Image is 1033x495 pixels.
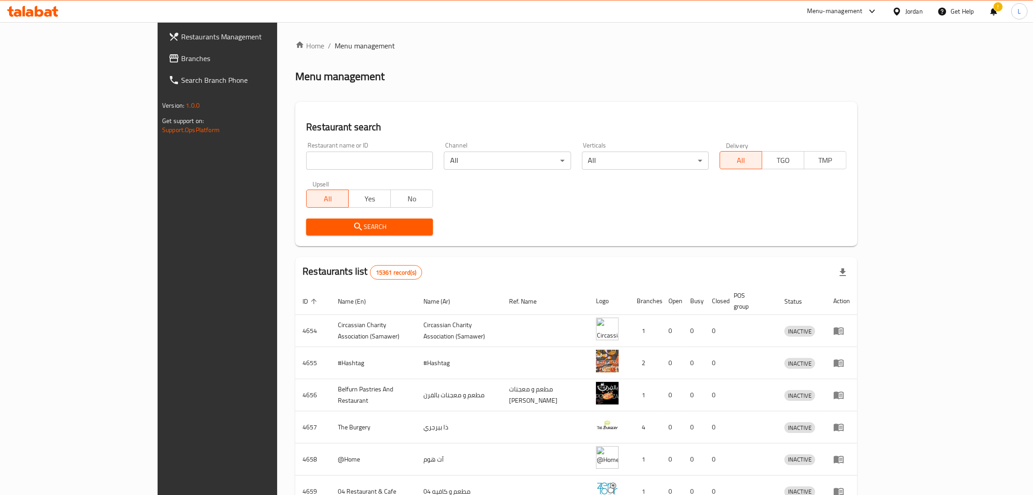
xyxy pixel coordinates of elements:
[683,287,705,315] th: Busy
[370,268,422,277] span: 15361 record(s)
[306,120,846,134] h2: Restaurant search
[306,190,349,208] button: All
[509,296,548,307] span: Ref. Name
[766,154,801,167] span: TGO
[348,190,391,208] button: Yes
[683,379,705,411] td: 0
[502,379,589,411] td: مطعم و معجنات [PERSON_NAME]
[162,124,220,136] a: Support.OpsPlatform
[416,379,502,411] td: مطعم و معجنات بالفرن
[683,443,705,476] td: 0
[331,411,416,443] td: The Burgery
[303,296,320,307] span: ID
[331,443,416,476] td: @Home
[596,318,619,340] img: ​Circassian ​Charity ​Association​ (Samawer)
[784,358,815,369] span: INACTIVE
[807,6,863,17] div: Menu-management
[705,287,726,315] th: Closed
[331,347,416,379] td: #Hashtag
[683,411,705,443] td: 0
[394,192,429,205] span: No
[416,315,502,347] td: ​Circassian ​Charity ​Association​ (Samawer)
[705,347,726,379] td: 0
[726,142,749,148] label: Delivery
[661,287,683,315] th: Open
[335,40,395,51] span: Menu management
[905,6,923,16] div: Jordan
[162,115,204,127] span: Get support on:
[181,53,323,64] span: Branches
[181,75,323,86] span: Search Branch Phone
[833,325,850,336] div: Menu
[833,454,850,465] div: Menu
[784,296,814,307] span: Status
[705,379,726,411] td: 0
[416,347,502,379] td: #Hashtag
[734,290,766,312] span: POS group
[661,347,683,379] td: 0
[629,443,661,476] td: 1
[416,443,502,476] td: آت هوم
[833,390,850,400] div: Menu
[589,287,629,315] th: Logo
[423,296,462,307] span: Name (Ar)
[705,315,726,347] td: 0
[629,287,661,315] th: Branches
[416,411,502,443] td: ذا بيرجري
[661,315,683,347] td: 0
[826,287,857,315] th: Action
[161,69,330,91] a: Search Branch Phone
[306,152,433,170] input: Search for restaurant name or ID..
[331,379,416,411] td: Belfurn Pastries And Restaurant
[629,379,661,411] td: 1
[784,390,815,401] span: INACTIVE
[833,357,850,368] div: Menu
[833,422,850,433] div: Menu
[1018,6,1021,16] span: L
[312,181,329,187] label: Upsell
[629,411,661,443] td: 4
[181,31,323,42] span: Restaurants Management
[724,154,759,167] span: All
[784,358,815,369] div: INACTIVE
[784,326,815,337] div: INACTIVE
[596,414,619,437] img: The Burgery
[161,26,330,48] a: Restaurants Management
[295,40,857,51] nav: breadcrumb
[784,326,815,337] span: INACTIVE
[804,151,846,169] button: TMP
[338,296,378,307] span: Name (En)
[629,347,661,379] td: 2
[582,152,709,170] div: All
[784,454,815,465] div: INACTIVE
[295,69,384,84] h2: Menu management
[784,454,815,465] span: INACTIVE
[596,350,619,372] img: #Hashtag
[162,100,184,111] span: Version:
[832,262,854,283] div: Export file
[313,221,426,233] span: Search
[161,48,330,69] a: Branches
[784,423,815,433] span: INACTIVE
[596,382,619,405] img: Belfurn Pastries And Restaurant
[661,379,683,411] td: 0
[705,411,726,443] td: 0
[683,347,705,379] td: 0
[705,443,726,476] td: 0
[629,315,661,347] td: 1
[303,265,422,280] h2: Restaurants list
[762,151,804,169] button: TGO
[808,154,843,167] span: TMP
[370,265,422,280] div: Total records count
[784,390,815,401] div: INACTIVE
[306,219,433,235] button: Search
[661,443,683,476] td: 0
[683,315,705,347] td: 0
[444,152,571,170] div: All
[310,192,345,205] span: All
[352,192,387,205] span: Yes
[596,446,619,469] img: @Home
[331,315,416,347] td: ​Circassian ​Charity ​Association​ (Samawer)
[186,100,200,111] span: 1.0.0
[390,190,433,208] button: No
